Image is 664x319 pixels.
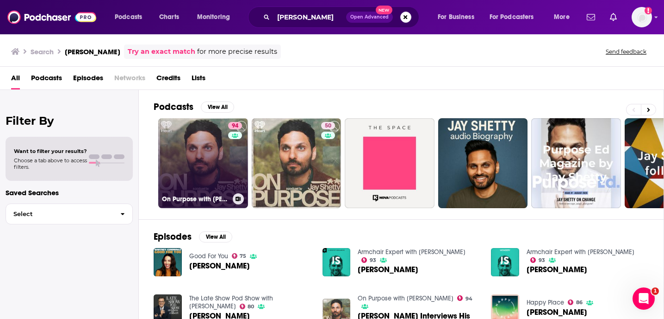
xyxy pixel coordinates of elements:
span: [PERSON_NAME] [527,266,587,274]
a: PodcastsView All [154,101,234,113]
a: Jay Shetty [527,308,587,316]
h3: Search [31,47,54,56]
a: 93 [530,257,545,263]
a: 80 [240,304,254,309]
span: 86 [576,300,583,305]
button: View All [199,231,232,242]
img: User Profile [632,7,652,27]
a: Jay Shetty [189,262,250,270]
a: The Late Show Pod Show with Stephen Colbert [189,294,273,310]
span: [PERSON_NAME] [527,308,587,316]
a: 86 [568,300,583,305]
span: Want to filter your results? [14,148,87,154]
a: Armchair Expert with Dax Shepard [358,248,465,256]
a: Show notifications dropdown [583,9,599,25]
a: Happy Place [527,299,564,306]
span: Choose a tab above to access filters. [14,157,87,170]
a: Good For You [189,252,228,260]
a: All [11,70,20,89]
a: On Purpose with Jay Shetty [358,294,453,302]
a: 94On Purpose with [PERSON_NAME] [158,118,248,208]
button: Send feedback [603,48,649,56]
a: EpisodesView All [154,231,232,242]
button: Show profile menu [632,7,652,27]
button: open menu [431,10,486,25]
input: Search podcasts, credits, & more... [273,10,346,25]
span: 1 [652,287,659,295]
img: Jay Shetty [323,248,351,276]
button: Open AdvancedNew [346,12,393,23]
a: 94 [457,295,472,301]
span: More [554,11,570,24]
span: Select [6,211,113,217]
span: 80 [248,305,254,309]
img: Jay Shetty [154,248,182,276]
span: For Business [438,11,474,24]
svg: Add a profile image [645,7,652,14]
span: Podcasts [115,11,142,24]
span: Charts [159,11,179,24]
span: [PERSON_NAME] [358,266,418,274]
span: Logged in as jennarohl [632,7,652,27]
span: 75 [240,254,246,258]
button: Select [6,204,133,224]
a: 94 [228,122,242,129]
span: Open Advanced [350,15,389,19]
button: open menu [547,10,581,25]
span: Monitoring [197,11,230,24]
span: 50 [325,121,331,131]
p: Saved Searches [6,188,133,197]
a: Credits [156,70,180,89]
a: Try an exact match [128,46,195,57]
span: New [376,6,392,14]
div: Search podcasts, credits, & more... [257,6,428,28]
a: 50 [252,118,341,208]
span: 94 [232,121,238,131]
a: Show notifications dropdown [606,9,621,25]
a: 75 [232,253,247,259]
a: 93 [361,257,376,263]
button: open menu [108,10,154,25]
img: Podchaser - Follow, Share and Rate Podcasts [7,8,96,26]
button: open menu [191,10,242,25]
a: Armchair Expert with Dax Shepard [527,248,634,256]
span: [PERSON_NAME] [189,262,250,270]
h2: Filter By [6,114,133,128]
span: for more precise results [197,46,277,57]
span: 94 [465,297,472,301]
h2: Episodes [154,231,192,242]
a: Jay Shetty [527,266,587,274]
img: Jay Shetty [491,248,519,276]
span: 93 [370,258,376,262]
button: open menu [484,10,547,25]
a: Podcasts [31,70,62,89]
a: Charts [153,10,185,25]
h3: [PERSON_NAME] [65,47,120,56]
iframe: Intercom live chat [633,287,655,310]
span: Networks [114,70,145,89]
span: 93 [539,258,545,262]
span: For Podcasters [490,11,534,24]
button: View All [201,102,234,113]
a: Lists [192,70,205,89]
h3: On Purpose with [PERSON_NAME] [162,195,229,203]
a: Episodes [73,70,103,89]
h2: Podcasts [154,101,193,113]
a: Jay Shetty [358,266,418,274]
a: 50 [321,122,335,129]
